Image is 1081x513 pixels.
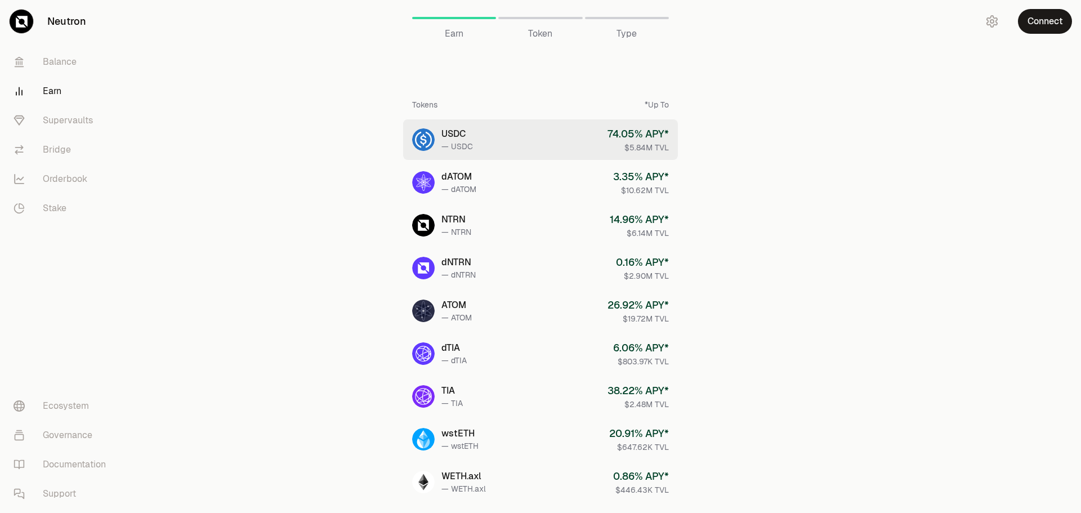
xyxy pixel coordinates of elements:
div: 14.96 % APY* [610,212,669,227]
a: Orderbook [5,164,122,194]
a: Bridge [5,135,122,164]
a: Earn [5,77,122,106]
div: $19.72M TVL [607,313,669,324]
div: $10.62M TVL [613,185,669,196]
a: Stake [5,194,122,223]
a: USDCUSDC— USDC74.05% APY*$5.84M TVL [403,119,678,160]
img: dNTRN [412,257,435,279]
div: — dTIA [441,355,467,366]
img: TIA [412,385,435,408]
a: Supervaults [5,106,122,135]
div: — USDC [441,141,473,152]
span: Token [528,27,552,41]
img: NTRN [412,214,435,237]
div: — dNTRN [441,269,476,280]
div: $2.48M TVL [607,399,669,410]
div: 38.22 % APY* [607,383,669,399]
div: wstETH [441,427,479,440]
div: Tokens [412,99,437,110]
div: — WETH.axl [441,483,486,494]
div: 3.35 % APY* [613,169,669,185]
div: 20.91 % APY* [609,426,669,441]
a: dTIAdTIA— dTIA6.06% APY*$803.97K TVL [403,333,678,374]
a: wstETHwstETH— wstETH20.91% APY*$647.62K TVL [403,419,678,460]
div: — TIA [441,398,463,409]
div: *Up To [645,99,669,110]
div: $803.97K TVL [613,356,669,367]
img: dATOM [412,171,435,194]
img: ATOM [412,300,435,322]
a: ATOMATOM— ATOM26.92% APY*$19.72M TVL [403,291,678,331]
div: 74.05 % APY* [607,126,669,142]
div: — wstETH [441,440,479,452]
img: USDC [412,128,435,151]
div: $446.43K TVL [613,484,669,496]
a: Balance [5,47,122,77]
a: dNTRNdNTRN— dNTRN0.16% APY*$2.90M TVL [403,248,678,288]
a: Earn [412,5,496,32]
img: wstETH [412,428,435,450]
a: Ecosystem [5,391,122,421]
a: Documentation [5,450,122,479]
div: $6.14M TVL [610,227,669,239]
div: 0.16 % APY* [616,255,669,270]
a: dATOMdATOM— dATOM3.35% APY*$10.62M TVL [403,162,678,203]
div: 6.06 % APY* [613,340,669,356]
a: TIATIA— TIA38.22% APY*$2.48M TVL [403,376,678,417]
span: Earn [445,27,463,41]
button: Connect [1018,9,1072,34]
a: NTRNNTRN— NTRN14.96% APY*$6.14M TVL [403,205,678,246]
div: NTRN [441,213,471,226]
div: dATOM [441,170,476,184]
img: dTIA [412,342,435,365]
a: WETH.axlWETH.axl— WETH.axl0.86% APY*$446.43K TVL [403,462,678,502]
div: 26.92 % APY* [607,297,669,313]
div: ATOM [441,298,472,312]
div: — NTRN [441,226,471,238]
div: $5.84M TVL [607,142,669,153]
div: USDC [441,127,473,141]
div: TIA [441,384,463,398]
span: Type [617,27,637,41]
div: WETH.axl [441,470,486,483]
a: Governance [5,421,122,450]
div: — dATOM [441,184,476,195]
div: dNTRN [441,256,476,269]
div: $647.62K TVL [609,441,669,453]
div: 0.86 % APY* [613,469,669,484]
div: $2.90M TVL [616,270,669,282]
div: dTIA [441,341,467,355]
div: — ATOM [441,312,472,323]
img: WETH.axl [412,471,435,493]
a: Support [5,479,122,508]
